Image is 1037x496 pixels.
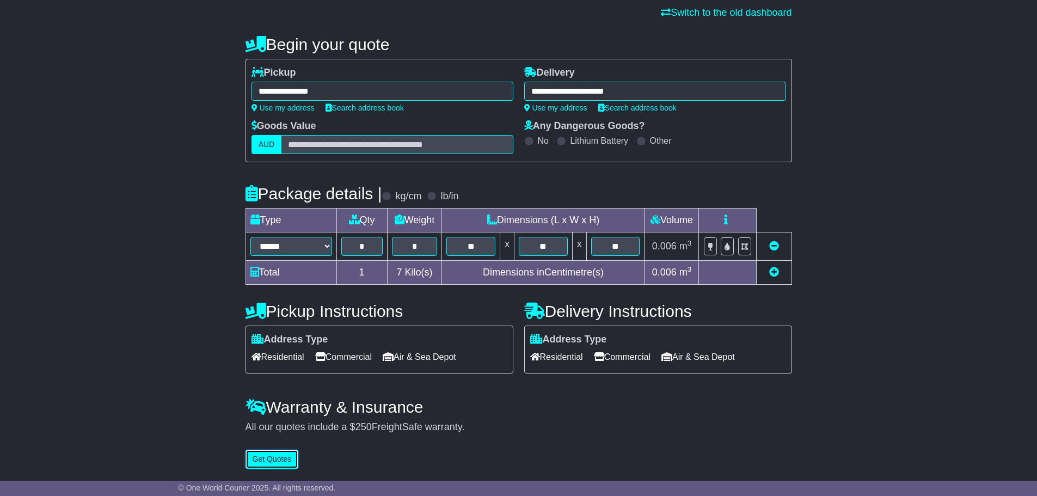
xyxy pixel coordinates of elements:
label: Other [650,136,672,146]
div: All our quotes include a $ FreightSafe warranty. [246,421,792,433]
h4: Package details | [246,185,382,203]
label: Pickup [251,67,296,79]
td: Volume [645,209,699,232]
a: Search address book [598,103,677,112]
span: © One World Courier 2025. All rights reserved. [179,483,336,492]
a: Use my address [524,103,587,112]
span: 0.006 [652,267,677,278]
span: Residential [530,348,583,365]
h4: Pickup Instructions [246,302,513,320]
label: AUD [251,135,282,154]
label: Address Type [530,334,607,346]
td: x [500,232,514,261]
sup: 3 [688,265,692,273]
label: Any Dangerous Goods? [524,120,645,132]
span: Air & Sea Depot [383,348,456,365]
h4: Warranty & Insurance [246,398,792,416]
span: Air & Sea Depot [661,348,735,365]
span: Residential [251,348,304,365]
span: m [679,267,692,278]
h4: Delivery Instructions [524,302,792,320]
td: 1 [336,261,387,285]
td: Qty [336,209,387,232]
label: Goods Value [251,120,316,132]
span: Commercial [594,348,651,365]
td: Type [246,209,336,232]
span: 0.006 [652,241,677,252]
label: Address Type [251,334,328,346]
h4: Begin your quote [246,35,792,53]
td: Dimensions in Centimetre(s) [442,261,645,285]
td: x [572,232,586,261]
label: lb/in [440,191,458,203]
sup: 3 [688,239,692,247]
td: Dimensions (L x W x H) [442,209,645,232]
span: 250 [355,421,372,432]
label: No [538,136,549,146]
td: Kilo(s) [387,261,442,285]
label: Lithium Battery [570,136,628,146]
label: kg/cm [395,191,421,203]
td: Weight [387,209,442,232]
label: Delivery [524,67,575,79]
a: Switch to the old dashboard [661,7,791,18]
a: Use my address [251,103,315,112]
td: Total [246,261,336,285]
span: 7 [396,267,402,278]
a: Search address book [326,103,404,112]
button: Get Quotes [246,450,299,469]
a: Add new item [769,267,779,278]
span: m [679,241,692,252]
span: Commercial [315,348,372,365]
a: Remove this item [769,241,779,252]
